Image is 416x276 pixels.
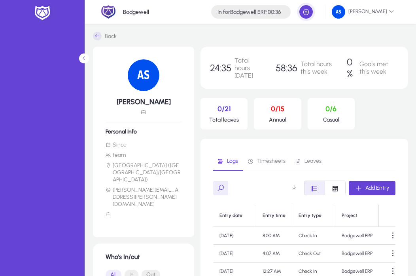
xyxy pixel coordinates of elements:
a: Timesheets [243,152,291,171]
p: 0/6 [314,105,348,113]
img: 100.png [332,5,345,19]
h6: Personal Info [106,128,182,135]
mat-button-toggle-group: Font Style [304,181,346,195]
span: [PERSON_NAME] [332,5,394,19]
h1: Who's In/out [106,253,182,261]
span: 58:36 [276,62,297,74]
td: [DATE] [213,245,256,263]
div: Project [342,213,357,219]
span: Total hours this week [301,60,335,75]
div: Entry date [219,213,250,219]
h4: Badgewell ERP [217,9,281,15]
th: Entry time [256,205,292,227]
span: Goals met this week [359,60,399,75]
button: [PERSON_NAME] [325,5,400,19]
p: 0/21 [207,105,241,113]
td: Check Out [292,245,335,263]
span: In for [217,9,230,15]
button: Add Entry [349,181,395,195]
td: Badgewell ERP [335,227,379,245]
div: Entry type [299,213,329,219]
span: 0 % [347,56,356,79]
a: Leaves [291,152,327,171]
p: Casual [314,116,348,123]
span: Total hours [DATE] [234,57,263,79]
h5: [PERSON_NAME] [106,97,182,106]
td: Check In [292,227,335,245]
div: Entry date [219,213,242,219]
p: 0/15 [260,105,295,113]
span: : [267,9,268,15]
span: Logs [227,158,238,164]
td: 8:00 AM [256,227,292,245]
img: white-logo.png [32,5,52,21]
span: Add Entry [365,185,389,191]
a: Back [93,32,117,40]
p: Badgewell [123,9,149,15]
img: 2.png [101,4,116,19]
span: Timesheets [257,158,286,164]
td: Badgewell ERP [335,245,379,263]
td: 4:07 AM [256,245,292,263]
li: [PERSON_NAME][EMAIL_ADDRESS][PERSON_NAME][DOMAIN_NAME] [106,187,182,208]
p: Total leaves [207,116,241,123]
a: Logs [213,152,243,171]
div: Entry type [299,213,321,219]
td: [DATE] [213,227,256,245]
img: 100.png [128,59,159,91]
span: 00:36 [268,9,281,15]
li: team [106,152,182,159]
span: Leaves [304,158,321,164]
p: Annual [260,116,295,123]
span: 24:35 [210,62,231,74]
li: [GEOGRAPHIC_DATA] ([GEOGRAPHIC_DATA]/[GEOGRAPHIC_DATA]) [106,162,182,183]
div: Project [342,213,372,219]
li: Since [106,141,182,148]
